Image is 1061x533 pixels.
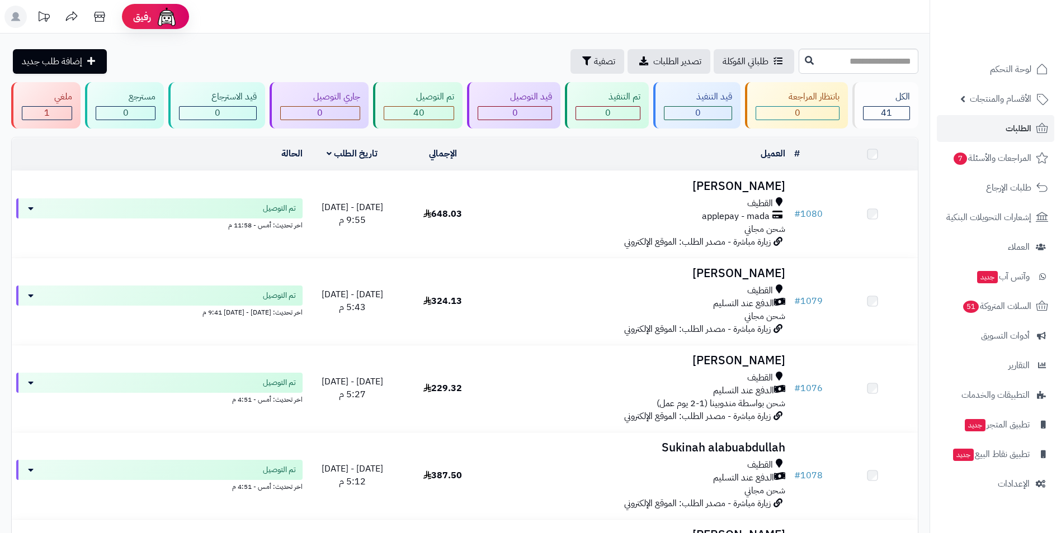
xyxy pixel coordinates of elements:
[702,210,770,223] span: applepay - mada
[937,145,1054,172] a: المراجعات والأسئلة7
[794,382,800,395] span: #
[937,204,1054,231] a: إشعارات التحويلات البنكية
[747,372,773,384] span: القطيف
[322,462,383,488] span: [DATE] - [DATE] 5:12 م
[976,269,1030,284] span: وآتس آب
[794,469,823,482] a: #1078
[946,210,1031,225] span: إشعارات التحويلات البنكية
[937,411,1054,438] a: تطبيق المتجرجديد
[280,91,360,103] div: جاري التوصيل
[263,203,296,214] span: تم التوصيل
[744,310,785,323] span: شحن مجاني
[747,459,773,472] span: القطيف
[576,107,639,120] div: 0
[123,106,129,120] span: 0
[493,180,785,193] h3: [PERSON_NAME]
[493,267,785,280] h3: [PERSON_NAME]
[133,10,151,23] span: رفيق
[747,284,773,297] span: القطيف
[83,82,166,129] a: مسترجع 0
[594,55,615,68] span: تصفية
[756,91,839,103] div: بانتظار المراجعة
[30,6,58,31] a: تحديثات المنصة
[937,263,1054,290] a: وآتس آبجديد
[714,49,794,74] a: طلباتي المُوكلة
[961,387,1030,403] span: التطبيقات والخدمات
[605,106,611,120] span: 0
[327,147,378,160] a: تاريخ الطلب
[937,115,1054,142] a: الطلبات
[1008,239,1030,255] span: العملاء
[263,377,296,388] span: تم التوصيل
[937,352,1054,379] a: التقارير
[96,91,155,103] div: مسترجع
[1006,121,1031,136] span: الطلبات
[761,147,785,160] a: العميل
[180,107,256,120] div: 0
[44,106,50,120] span: 1
[281,147,303,160] a: الحالة
[96,107,154,120] div: 0
[16,393,303,404] div: اخر تحديث: أمس - 4:51 م
[953,449,974,461] span: جديد
[322,375,383,401] span: [DATE] - [DATE] 5:27 م
[155,6,178,28] img: ai-face.png
[965,419,985,431] span: جديد
[657,397,785,410] span: شحن بواسطة مندوبينا (1-2 يوم عمل)
[624,497,771,510] span: زيارة مباشرة - مصدر الطلب: الموقع الإلكتروني
[624,410,771,423] span: زيارة مباشرة - مصدر الطلب: الموقع الإلكتروني
[985,30,1050,54] img: logo-2.png
[22,107,72,120] div: 1
[16,480,303,492] div: اخر تحديث: أمس - 4:51 م
[166,82,267,129] a: قيد الاسترجاع 0
[756,107,838,120] div: 0
[179,91,257,103] div: قيد الاسترجاع
[970,91,1031,107] span: الأقسام والمنتجات
[16,306,303,317] div: اخر تحديث: [DATE] - [DATE] 9:41 م
[695,106,701,120] span: 0
[281,107,359,120] div: 0
[664,91,732,103] div: قيد التنفيذ
[371,82,465,129] a: تم التوصيل 40
[263,290,296,301] span: تم التوصيل
[423,294,462,308] span: 324.13
[13,49,107,74] a: إضافة طلب جديد
[794,294,823,308] a: #1079
[964,417,1030,432] span: تطبيق المتجر
[962,298,1031,314] span: السلات المتروكة
[937,234,1054,260] a: العملاء
[747,197,773,210] span: القطيف
[267,82,370,129] a: جاري التوصيل 0
[653,55,701,68] span: تصدير الطلبات
[478,107,551,120] div: 0
[990,61,1031,77] span: لوحة التحكم
[624,322,771,336] span: زيارة مباشرة - مصدر الطلب: الموقع الإلكتروني
[937,174,1054,201] a: طلبات الإرجاع
[977,271,998,283] span: جديد
[794,382,823,395] a: #1076
[322,201,383,227] span: [DATE] - [DATE] 9:55 م
[863,91,910,103] div: الكل
[794,147,800,160] a: #
[881,106,892,120] span: 41
[937,441,1054,468] a: تطبيق نقاط البيعجديد
[954,153,967,165] span: 7
[576,91,640,103] div: تم التنفيذ
[794,294,800,308] span: #
[317,106,323,120] span: 0
[937,470,1054,497] a: الإعدادات
[22,91,72,103] div: ملغي
[952,150,1031,166] span: المراجعات والأسئلة
[664,107,732,120] div: 0
[937,322,1054,349] a: أدوات التسويق
[478,91,552,103] div: قيد التوصيل
[1008,358,1030,373] span: التقارير
[744,222,785,236] span: شحن مجاني
[384,107,454,120] div: 40
[713,472,774,484] span: الدفع عند التسليم
[743,82,850,129] a: بانتظار المراجعة 0
[713,297,774,310] span: الدفع عند التسليم
[322,288,383,314] span: [DATE] - [DATE] 5:43 م
[429,147,457,160] a: الإجمالي
[512,106,518,120] span: 0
